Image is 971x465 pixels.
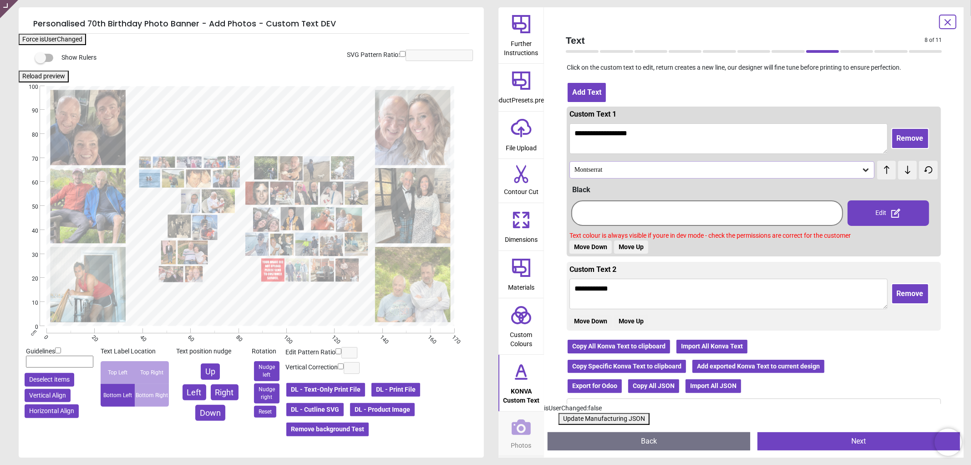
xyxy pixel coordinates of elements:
button: DL - Cutline SVG [285,402,345,418]
h5: Personalised 70th Birthday Photo Banner - Add Photos - Custom Text DEV [33,15,469,34]
button: Down [195,405,225,421]
button: productPresets.preset [498,64,544,111]
button: Export for Odoo [567,378,623,394]
div: Rotation [252,347,282,356]
span: Photos [511,437,532,450]
button: Move Up [614,315,648,328]
span: Dimensions [505,231,538,245]
button: Further Instructions [498,7,544,63]
button: Import All JSON [685,378,742,394]
div: Text Label Location [101,347,169,356]
button: Move Down [569,315,612,328]
button: Vertical Align [25,389,71,403]
button: Copy All Konva Text to clipboard [567,339,671,354]
div: Bottom Right [135,384,169,407]
div: Montserrat [574,166,861,174]
span: Custom Colours [499,326,543,348]
div: Top Right [135,361,169,384]
button: Dimensions [498,203,544,250]
button: Copy Specific Konva Text to clipboard [567,359,687,374]
button: Back [548,432,750,450]
button: DL - Print File [371,382,421,398]
button: Reload preview [19,71,69,82]
span: 100 [21,83,38,91]
button: Materials [498,251,544,298]
span: Contour Cut [504,183,539,197]
span: Materials [508,279,534,292]
button: Copy All JSON [627,378,680,394]
button: Right [211,384,239,400]
span: File Upload [506,139,537,153]
button: Remove [891,128,929,149]
p: Click on the custom text to edit, return creates a new line, our designer will fine tune before p... [559,63,949,72]
button: Remove [891,283,929,304]
button: Import All Konva Text [676,339,748,354]
span: Custom Text 1 [569,110,616,118]
span: 8 of 11 [925,36,942,44]
span: Further Instructions [499,35,543,57]
button: KONVA Custom Text [498,355,544,411]
button: Reset [254,406,276,418]
button: Remove background Test [285,422,370,437]
button: Custom Colours [498,298,544,354]
button: Photos [498,412,544,456]
button: Deselect items [25,373,74,387]
div: Top Left [101,361,135,384]
span: Custom Text 2 [569,265,616,274]
button: Move Up [614,240,648,254]
button: Horizontal Align [25,404,79,418]
span: Text [566,34,925,47]
div: Bottom Left [101,384,135,407]
button: Up [201,363,220,379]
div: Black [572,185,938,195]
button: DL - Text-Only Print File [285,382,366,398]
div: Text position nudge [176,347,244,356]
button: Left [183,384,206,400]
div: Edit [848,200,929,226]
label: Vertical Correction [285,363,338,372]
button: Add exported Konva Text to current design [691,359,825,374]
label: SVG Pattern Ratio: [347,51,400,60]
div: isUserChanged: false [544,404,964,413]
button: Nudge left [254,361,280,381]
button: DL - Product Image [349,402,416,418]
div: Show Rulers [41,52,484,63]
button: Add Text [567,82,607,103]
label: Edit Pattern Ratio [285,348,336,357]
button: Nudge right [254,383,280,404]
span: Text colour is always visible if youre in dev mode - check the permissions are correct for the cu... [569,232,851,239]
button: Update Manufacturing JSON [559,413,650,425]
button: Force isUserChanged [19,34,86,46]
span: Guidelines [26,347,55,355]
iframe: Brevo live chat [935,429,962,456]
span: KONVA Custom Text [499,383,543,405]
button: Next [757,432,960,450]
button: Move Down [569,240,612,254]
button: Contour Cut [498,159,544,203]
span: productPresets.preset [490,92,553,105]
button: File Upload [498,112,544,159]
